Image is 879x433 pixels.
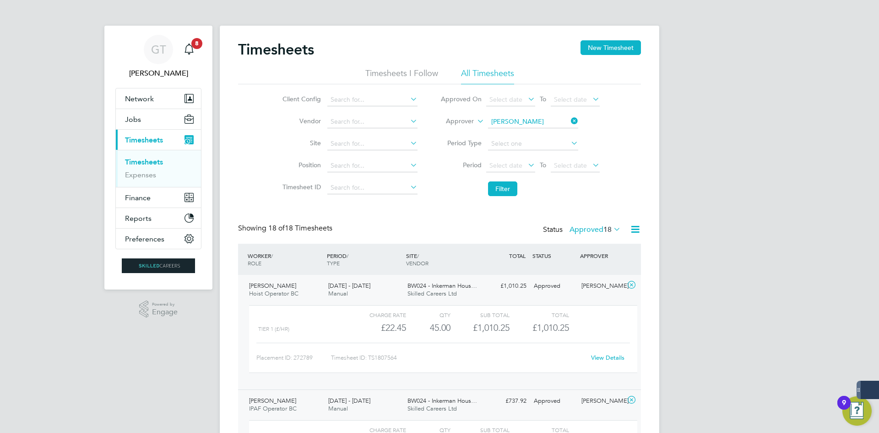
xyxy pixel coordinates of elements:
div: £1,010.25 [450,320,510,335]
div: £22.45 [347,320,406,335]
span: Engage [152,308,178,316]
span: Jobs [125,115,141,124]
span: TOTAL [509,252,526,259]
div: [PERSON_NAME] [578,279,625,294]
label: Site [280,139,321,147]
button: Network [116,88,201,109]
label: Position [280,161,321,169]
li: All Timesheets [461,68,514,84]
div: £1,010.25 [483,279,530,294]
div: Approved [530,279,578,294]
a: Expenses [125,170,156,179]
div: QTY [406,309,450,320]
span: Select date [554,95,587,104]
img: skilledcareers-logo-retina.png [122,258,195,273]
label: Vendor [280,117,321,125]
input: Search for... [327,115,418,128]
span: / [347,252,348,259]
div: Timesheet ID: TS1807564 [331,351,585,365]
div: Status [543,224,623,236]
div: 9 [842,403,846,415]
span: TYPE [327,259,340,267]
a: Timesheets [125,158,163,166]
span: Manual [328,290,348,297]
span: Hoist Operator BC [249,290,298,297]
button: Reports [116,208,201,228]
input: Select one [488,137,578,150]
span: GT [151,44,166,55]
button: Preferences [116,229,201,249]
input: Search for... [327,93,418,106]
button: Finance [116,187,201,208]
button: New Timesheet [581,40,641,55]
div: SITE [404,247,483,271]
div: Approved [530,394,578,409]
label: Period Type [440,139,482,147]
span: Skilled Careers Ltd [407,405,457,412]
div: Total [510,309,569,320]
span: [DATE] - [DATE] [328,397,370,405]
span: Powered by [152,301,178,308]
div: PERIOD [325,247,404,271]
span: / [271,252,273,259]
button: Timesheets [116,130,201,150]
span: Reports [125,214,152,223]
button: Open Resource Center, 9 new notifications [842,396,872,426]
span: Select date [489,95,522,104]
div: Placement ID: 272789 [256,351,331,365]
span: Skilled Careers Ltd [407,290,457,297]
span: Timesheets [125,136,163,144]
span: To [537,93,549,105]
span: Manual [328,405,348,412]
div: STATUS [530,247,578,264]
span: 18 Timesheets [268,224,332,233]
span: Network [125,94,154,103]
span: IPAF Operator BC [249,405,297,412]
button: Jobs [116,109,201,129]
span: VENDOR [406,259,429,267]
span: [DATE] - [DATE] [328,282,370,290]
span: Tier 1 (£/HR) [258,326,289,332]
div: 45.00 [406,320,450,335]
div: Timesheets [116,150,201,187]
span: BW024 - Inkerman Hous… [407,397,477,405]
div: APPROVER [578,247,625,264]
a: 8 [180,35,198,64]
span: Select date [554,161,587,170]
label: Client Config [280,95,321,103]
a: View Details [591,354,624,362]
input: Search for... [327,181,418,194]
span: [PERSON_NAME] [249,397,296,405]
li: Timesheets I Follow [365,68,438,84]
div: Showing [238,224,334,233]
input: Search for... [488,115,578,128]
span: [PERSON_NAME] [249,282,296,290]
span: Finance [125,193,151,202]
div: [PERSON_NAME] [578,394,625,409]
span: BW024 - Inkerman Hous… [407,282,477,290]
input: Search for... [327,159,418,172]
span: ROLE [248,259,261,267]
nav: Main navigation [104,26,212,290]
a: GT[PERSON_NAME] [115,35,201,79]
span: To [537,159,549,171]
div: Sub Total [450,309,510,320]
span: 18 of [268,224,285,233]
input: Search for... [327,137,418,150]
div: Charge rate [347,309,406,320]
label: Timesheet ID [280,183,321,191]
div: £737.92 [483,394,530,409]
label: Approved [570,225,621,234]
span: £1,010.25 [532,322,569,333]
h2: Timesheets [238,40,314,59]
span: Select date [489,161,522,170]
span: 8 [191,38,202,49]
a: Powered byEngage [139,301,178,318]
span: George Theodosi [115,68,201,79]
a: Go to home page [115,258,201,273]
label: Period [440,161,482,169]
span: Preferences [125,235,164,243]
span: 18 [603,225,612,234]
div: WORKER [245,247,325,271]
span: / [417,252,419,259]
